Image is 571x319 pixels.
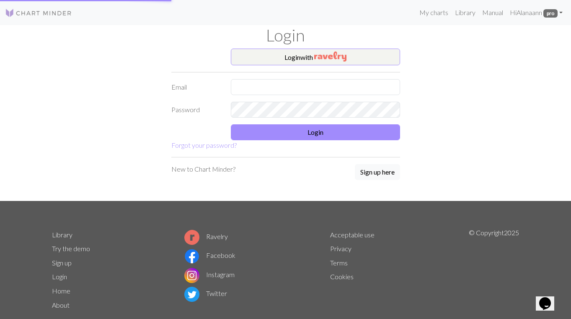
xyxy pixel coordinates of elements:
a: My charts [416,4,452,21]
a: Cookies [330,273,354,280]
a: Sign up [52,259,72,267]
a: Forgot your password? [171,141,237,149]
label: Password [166,102,226,118]
label: Email [166,79,226,95]
a: Sign up here [355,164,400,181]
a: Try the demo [52,244,90,252]
img: Facebook logo [184,249,199,264]
button: Sign up here [355,164,400,180]
p: © Copyright 2025 [469,228,519,312]
a: Facebook [184,251,235,259]
a: Library [452,4,479,21]
a: Acceptable use [330,231,375,239]
a: Library [52,231,72,239]
img: Ravelry [314,51,346,62]
img: Twitter logo [184,287,199,302]
button: Login [231,124,400,140]
h1: Login [47,25,524,45]
iframe: chat widget [536,286,563,311]
a: Privacy [330,244,351,252]
img: Instagram logo [184,268,199,283]
img: Ravelry logo [184,230,199,245]
a: Twitter [184,289,227,297]
a: Login [52,273,67,280]
button: Loginwith [231,49,400,65]
a: About [52,301,70,309]
a: Instagram [184,270,235,278]
p: New to Chart Minder? [171,164,235,174]
a: Terms [330,259,348,267]
a: Manual [479,4,506,21]
a: Ravelry [184,232,228,240]
span: pro [543,9,558,18]
img: Logo [5,8,72,18]
a: HiAlanaann pro [506,4,566,21]
a: Home [52,287,70,295]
